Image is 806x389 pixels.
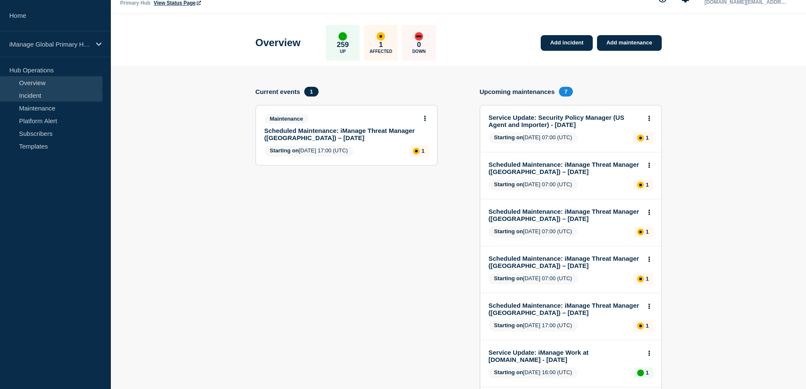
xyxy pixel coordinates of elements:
p: 1 [646,370,649,376]
div: up [637,370,644,376]
h4: Upcoming maintenances [480,88,555,95]
span: [DATE] 07:00 (UTC) [489,226,578,237]
a: Service Update: Security Policy Manager (US Agent and Importer) - [DATE] [489,114,641,128]
p: 1 [379,41,383,49]
span: [DATE] 17:00 (UTC) [489,320,578,331]
p: 1 [646,276,649,282]
p: iManage Global Primary Hub [9,41,91,48]
span: [DATE] 17:00 (UTC) [264,146,354,157]
div: affected [637,229,644,235]
p: 1 [646,229,649,235]
h4: Current events [256,88,300,95]
a: Scheduled Maintenance: iManage Threat Manager ([GEOGRAPHIC_DATA]) – [DATE] [489,161,641,175]
div: affected [637,323,644,329]
div: affected [377,32,385,41]
div: affected [413,148,420,154]
p: 1 [646,135,649,141]
span: Starting on [494,369,523,375]
a: Add incident [541,35,593,51]
p: Down [412,49,426,54]
div: affected [637,135,644,141]
h1: Overview [256,37,301,49]
p: Affected [370,49,392,54]
span: Maintenance [264,114,309,124]
span: Starting on [494,275,523,281]
p: 259 [337,41,349,49]
span: Starting on [494,181,523,188]
span: [DATE] 07:00 (UTC) [489,179,578,190]
div: down [415,32,423,41]
span: Starting on [494,228,523,235]
span: Starting on [494,134,523,141]
a: Service Update: iManage Work at [DOMAIN_NAME] - [DATE] [489,349,641,363]
a: Add maintenance [597,35,661,51]
p: 1 [421,148,424,154]
span: 1 [304,87,318,97]
a: Scheduled Maintenance: iManage Threat Manager ([GEOGRAPHIC_DATA]) – [DATE] [489,208,641,222]
span: Starting on [270,147,299,154]
span: [DATE] 16:00 (UTC) [489,367,578,378]
p: 1 [646,323,649,329]
span: Starting on [494,322,523,328]
span: [DATE] 07:00 (UTC) [489,132,578,143]
a: Scheduled Maintenance: iManage Threat Manager ([GEOGRAPHIC_DATA]) – [DATE] [489,255,641,269]
p: Up [340,49,346,54]
p: 0 [417,41,421,49]
div: up [338,32,347,41]
a: Scheduled Maintenance: iManage Threat Manager ([GEOGRAPHIC_DATA]) – [DATE] [489,302,641,316]
div: affected [637,276,644,282]
span: [DATE] 07:00 (UTC) [489,273,578,284]
div: affected [637,182,644,188]
p: 1 [646,182,649,188]
a: Scheduled Maintenance: iManage Threat Manager ([GEOGRAPHIC_DATA]) – [DATE] [264,127,417,141]
span: 7 [559,87,573,97]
